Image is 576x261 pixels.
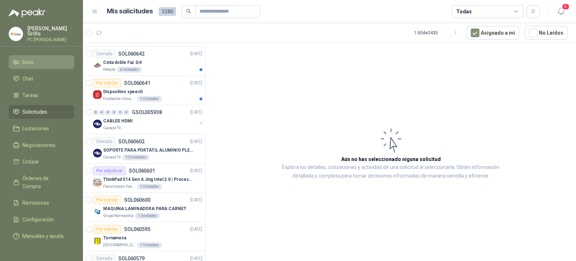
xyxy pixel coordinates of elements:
span: Chat [22,75,33,83]
a: Órdenes de Compra [9,171,74,193]
div: Cerrado [93,137,115,146]
p: Patojito [103,67,115,73]
a: Chat [9,72,74,86]
p: Caracol TV [103,155,121,160]
a: Tareas [9,88,74,102]
span: Remisiones [22,199,49,207]
a: Por cotizarSOL060595[DATE] Company LogoTornamesa[GEOGRAPHIC_DATA]1 Unidades [83,222,205,251]
span: Cotizar [22,158,39,166]
a: Manuales y ayuda [9,229,74,243]
div: Por cotizar [93,225,121,234]
p: Dispositivo speech [103,88,143,95]
p: [DATE] [190,197,202,204]
img: Company Logo [93,178,102,187]
h1: Mis solicitudes [107,6,153,17]
div: Por adjudicar [93,166,126,175]
p: SOPORTE PARA PORTÁTIL ALUMINIO PLEGABLE VTA [103,147,193,154]
p: PC [PERSON_NAME] [27,38,74,42]
p: [GEOGRAPHIC_DATA] [103,242,136,248]
div: 1 Unidades [137,96,162,102]
img: Company Logo [93,90,102,99]
p: Fundación Clínica Shaio [103,96,136,102]
div: 70 Unidades [122,155,149,160]
div: Cerrado [93,49,115,58]
p: [DATE] [190,80,202,87]
div: 0 [93,110,98,115]
h3: Aún no has seleccionado niguna solicitud [341,155,441,163]
p: Caracol TV [103,125,121,131]
span: Configuración [22,216,54,223]
span: Manuales y ayuda [22,232,63,240]
p: Explora los detalles, cotizaciones y actividad de una solicitud al seleccionarla. Obtén informaci... [278,163,504,180]
p: ThinkPad E14 Gen 6 Jing Intel 2.0 | Procesador Intel Core Ultra 5 125U ( 12 [103,176,193,183]
p: [DATE] [190,226,202,233]
p: [DATE] [190,51,202,57]
div: 1 - 50 de 3435 [414,27,461,39]
div: 0 [124,110,129,115]
div: Por cotizar [93,79,121,87]
p: [DATE] [190,138,202,145]
div: 6 Unidades [117,67,142,73]
p: Fleischmann Foods S.A. [103,184,136,190]
span: Solicitudes [22,108,47,116]
span: Inicio [22,58,34,66]
img: Company Logo [9,27,23,41]
a: Licitaciones [9,122,74,135]
img: Company Logo [93,149,102,157]
p: SOL060595 [124,227,150,232]
p: [PERSON_NAME] Grillo [27,26,74,36]
p: [DATE] [190,168,202,174]
div: 0 [105,110,111,115]
p: Tornamesa [103,235,126,242]
p: SOL060579 [118,256,145,261]
a: CerradoSOL060602[DATE] Company LogoSOPORTE PARA PORTÁTIL ALUMINIO PLEGABLE VTACaracol TV70 Unidades [83,134,205,164]
p: SOL060641 [124,81,150,86]
p: SOL060642 [118,51,145,56]
p: Cinta doble Faz 3/4 [103,59,142,66]
div: Todas [456,8,471,16]
span: search [186,9,191,14]
img: Company Logo [93,207,102,216]
span: 4 [562,3,570,10]
span: 3280 [159,7,176,16]
p: [DATE] [190,109,202,116]
div: Por cotizar [93,196,121,204]
a: Cotizar [9,155,74,169]
span: Negociaciones [22,141,56,149]
button: No Leídos [525,26,567,40]
p: SOL060600 [124,197,150,203]
p: SOL060602 [118,139,145,144]
p: SOL060601 [129,168,155,173]
div: 0 [118,110,123,115]
a: Solicitudes [9,105,74,119]
a: Por adjudicarSOL060601[DATE] Company LogoThinkPad E14 Gen 6 Jing Intel 2.0 | Procesador Intel Cor... [83,164,205,193]
a: Por cotizarSOL060600[DATE] Company LogoMAQUINA LAMINADORA PARA CARNETGrupo Normandía1 Unidades [83,193,205,222]
a: Por cotizarSOL060641[DATE] Company LogoDispositivo speechFundación Clínica Shaio1 Unidades [83,76,205,105]
p: MAQUINA LAMINADORA PARA CARNET [103,205,186,212]
div: 0 [99,110,105,115]
span: Licitaciones [22,125,49,132]
p: Grupo Normandía [103,213,133,219]
a: CerradoSOL060642[DATE] Company LogoCinta doble Faz 3/4Patojito6 Unidades [83,47,205,76]
a: 0 0 0 0 0 0 GSOL005938[DATE] Company LogoCABLES HDMICaracol TV [93,108,204,131]
a: Inicio [9,55,74,69]
a: Negociaciones [9,138,74,152]
div: 0 [111,110,117,115]
img: Company Logo [93,61,102,70]
img: Logo peakr [9,9,45,17]
p: GSOL005938 [132,110,162,115]
div: 1 Unidades [135,213,160,219]
p: CABLES HDMI [103,118,133,125]
a: Configuración [9,213,74,226]
img: Company Logo [93,119,102,128]
button: 4 [554,5,567,18]
a: Remisiones [9,196,74,210]
span: Tareas [22,91,38,99]
div: 1 Unidades [137,184,162,190]
span: Órdenes de Compra [22,174,67,190]
div: 1 Unidades [137,242,162,248]
img: Company Logo [93,236,102,245]
button: Asignado a mi [467,26,519,40]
